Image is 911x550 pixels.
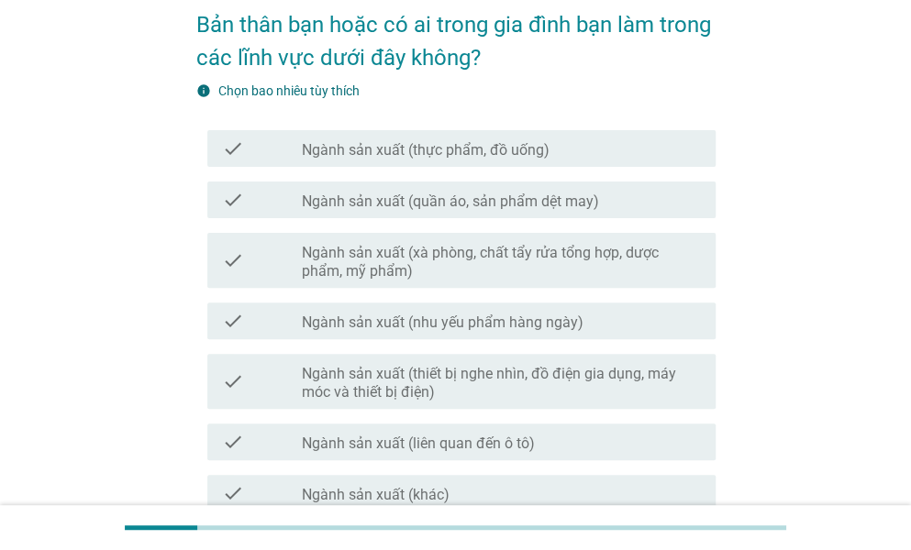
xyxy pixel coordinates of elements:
[222,137,244,159] i: check
[218,83,360,98] label: Chọn bao nhiêu tùy thích
[222,189,244,211] i: check
[222,482,244,504] i: check
[302,244,701,280] label: Ngành sản xuất (xà phòng, chất tẩy rửa tổng hợp, dược phẩm, mỹ phẩm)
[222,310,244,332] i: check
[196,83,211,98] i: info
[302,434,535,453] label: Ngành sản xuất (liên quan đến ô tô)
[302,192,599,211] label: Ngành sản xuất (quần áo, sản phẩm dệt may)
[302,313,583,332] label: Ngành sản xuất (nhu yếu phẩm hàng ngày)
[222,240,244,280] i: check
[302,141,550,159] label: Ngành sản xuất (thực phẩm, đồ uống)
[302,486,450,504] label: Ngành sản xuất (khác)
[302,365,701,401] label: Ngành sản xuất (thiết bị nghe nhìn, đồ điện gia dụng, máy móc và thiết bị điện)
[222,361,244,401] i: check
[222,431,244,453] i: check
